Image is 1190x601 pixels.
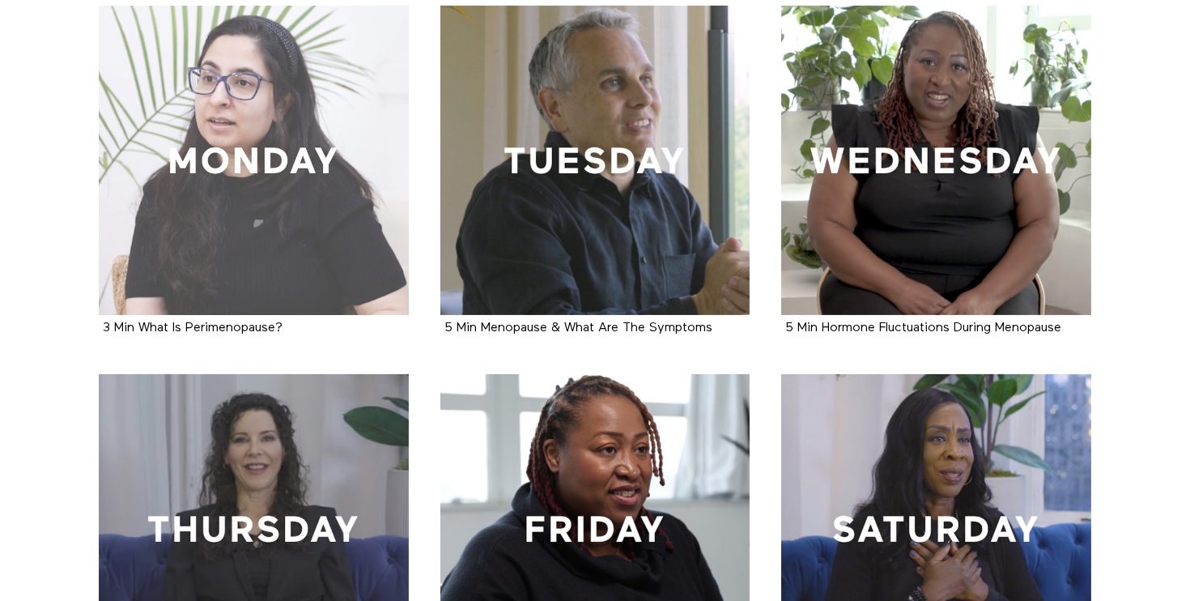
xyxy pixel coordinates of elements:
[103,322,283,334] a: 3 Min What Is Perimenopause?
[440,6,750,316] a: 5 Min Menopause & What Are The Symptoms
[444,322,712,334] a: 5 Min Menopause & What Are The Symptoms
[99,6,409,316] a: 3 Min What Is Perimenopause?
[785,322,1061,334] a: 5 Min Hormone Fluctuations During Menopause
[781,6,1091,316] a: 5 Min Hormone Fluctuations During Menopause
